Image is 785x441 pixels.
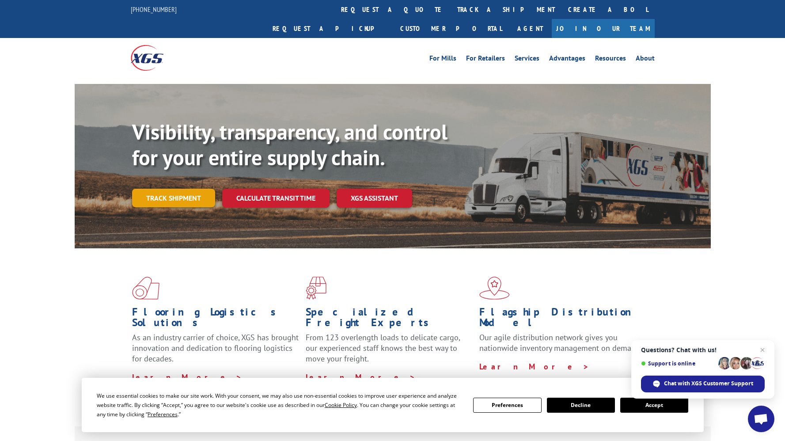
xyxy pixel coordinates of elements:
span: Preferences [148,411,178,418]
a: Resources [595,55,626,65]
b: Visibility, transparency, and control for your entire supply chain. [132,118,447,171]
span: As an industry carrier of choice, XGS has brought innovation and dedication to flooring logistics... [132,332,299,364]
span: Our agile distribution network gives you nationwide inventory management on demand. [479,332,642,353]
img: xgs-icon-flagship-distribution-model-red [479,277,510,300]
p: From 123 overlength loads to delicate cargo, our experienced staff knows the best way to move you... [306,332,473,372]
span: Questions? Chat with us! [641,346,765,354]
a: Services [515,55,539,65]
div: Chat with XGS Customer Support [641,376,765,392]
img: xgs-icon-focused-on-flooring-red [306,277,326,300]
div: Open chat [748,406,774,432]
a: [PHONE_NUMBER] [131,5,177,14]
div: We use essential cookies to make our site work. With your consent, we may also use non-essential ... [97,391,463,419]
a: For Mills [429,55,456,65]
span: Close chat [757,345,768,355]
a: Track shipment [132,189,215,207]
span: Cookie Policy [325,401,357,409]
h1: Flooring Logistics Solutions [132,307,299,332]
span: Chat with XGS Customer Support [664,380,753,388]
a: Agent [508,19,552,38]
a: Learn More > [479,361,589,372]
a: Learn More > [132,372,242,382]
a: Join Our Team [552,19,655,38]
a: Calculate transit time [222,189,330,208]
img: xgs-icon-total-supply-chain-intelligence-red [132,277,159,300]
h1: Flagship Distribution Model [479,307,646,332]
a: XGS ASSISTANT [337,189,412,208]
a: For Retailers [466,55,505,65]
a: Advantages [549,55,585,65]
a: Customer Portal [394,19,508,38]
button: Preferences [473,398,541,413]
a: About [636,55,655,65]
button: Decline [547,398,615,413]
a: Learn More > [306,372,416,382]
div: Cookie Consent Prompt [82,378,704,432]
span: Support is online [641,360,715,367]
a: Request a pickup [266,19,394,38]
h1: Specialized Freight Experts [306,307,473,332]
button: Accept [620,398,688,413]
